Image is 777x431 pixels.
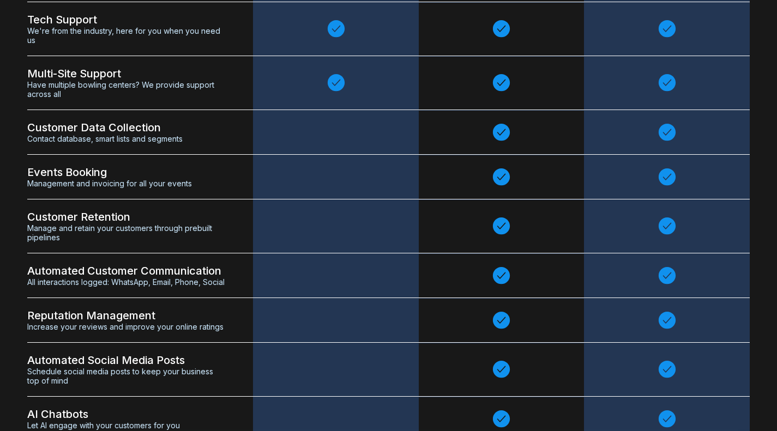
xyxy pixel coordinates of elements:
[27,121,226,134] span: Customer Data Collection
[27,223,226,242] span: Manage and retain your customers through prebuilt pipelines
[27,134,226,143] span: Contact database, smart lists and segments
[27,354,226,367] span: Automated Social Media Posts
[27,367,226,385] span: Schedule social media posts to keep your business top of mind
[27,322,226,331] span: Increase your reviews and improve your online ratings
[27,166,226,179] span: Events Booking
[27,408,226,421] span: AI Chatbots
[27,13,226,26] span: Tech Support
[27,264,226,277] span: Automated Customer Communication
[27,309,226,322] span: Reputation Management
[27,277,226,287] span: All interactions logged: WhatsApp, Email, Phone, Social
[27,421,226,430] span: Let AI engage with your customers for you
[27,67,226,80] span: Multi-Site Support
[27,26,226,45] span: We're from the industry, here for you when you need us
[27,80,226,99] span: Have multiple bowling centers? We provide support across all
[27,179,226,188] span: Management and invoicing for all your events
[27,210,226,223] span: Customer Retention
